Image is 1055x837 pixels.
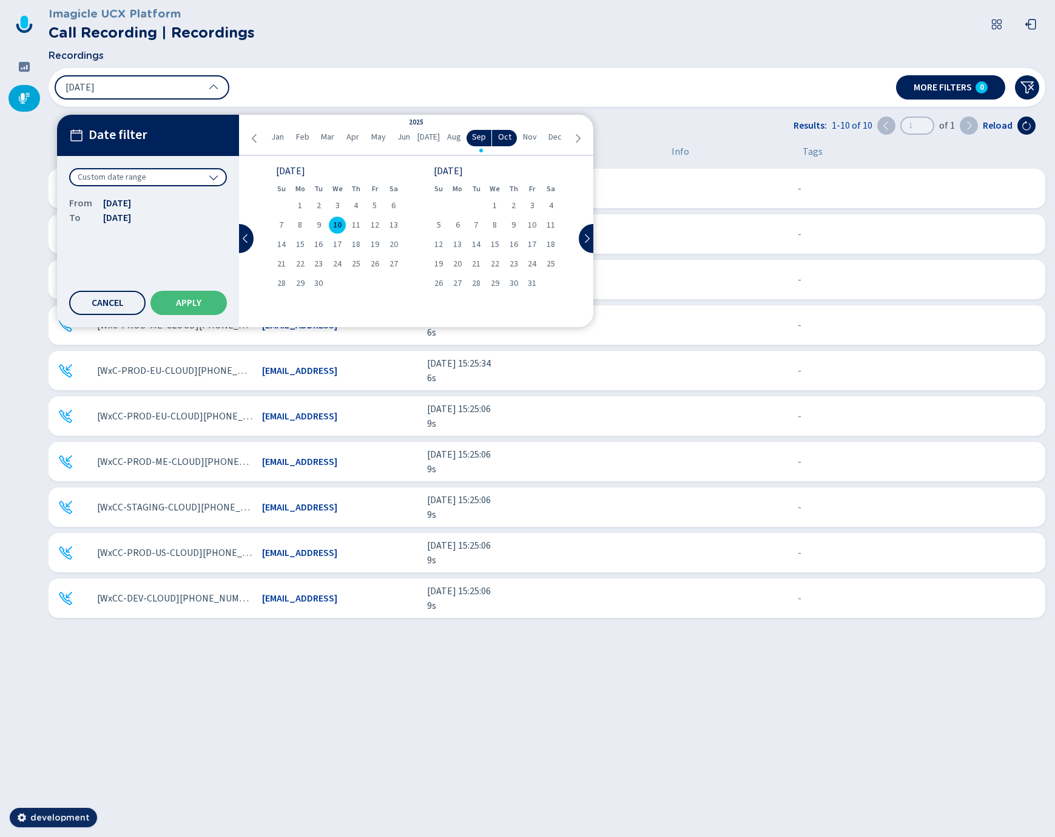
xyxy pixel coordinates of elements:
[347,197,366,214] div: Thu Sep 04 2025
[523,131,537,144] span: Nov
[434,240,443,249] span: 12
[309,236,328,253] div: Tue Sep 16 2025
[409,118,423,128] div: 2025
[347,217,366,234] div: Thu Sep 11 2025
[542,197,561,214] div: Sat Oct 04 2025
[58,318,73,333] svg: telephone-inbound
[798,181,801,196] span: No tags assigned
[277,279,286,288] span: 28
[434,279,443,288] span: 26
[58,455,73,469] svg: telephone-inbound
[291,275,309,292] div: Mon Sep 29 2025
[490,185,500,193] abbr: Wednesday
[389,240,398,249] span: 20
[798,318,801,333] span: No tags assigned
[309,275,328,292] div: Tue Sep 30 2025
[352,260,360,268] span: 25
[389,221,398,229] span: 13
[271,131,284,144] span: Jan
[8,85,40,112] div: Recordings
[384,236,403,253] div: Sat Sep 20 2025
[272,256,291,273] div: Sun Sep 21 2025
[472,240,480,249] span: 14
[103,211,131,225] span: [DATE]
[523,236,542,253] div: Fri Oct 17 2025
[448,236,467,253] div: Mon Oct 13 2025
[485,217,504,234] div: Wed Oct 08 2025
[1022,121,1031,130] svg: arrow-clockwise
[18,92,30,104] svg: mic-fill
[58,409,73,424] div: Incoming call
[914,83,972,92] span: More filters
[209,172,218,182] svg: chevron-down
[328,256,347,273] div: Wed Sep 24 2025
[491,260,499,268] span: 22
[542,236,561,253] div: Sat Oct 18 2025
[272,275,291,292] div: Sun Sep 28 2025
[474,221,478,229] span: 7
[510,260,518,268] span: 23
[69,196,93,211] span: From
[960,117,978,135] button: Next page
[365,197,384,214] div: Fri Sep 05 2025
[493,202,497,210] span: 1
[472,260,480,268] span: 21
[798,500,801,515] span: No tags assigned
[485,275,504,292] div: Wed Oct 29 2025
[92,298,124,308] span: Cancel
[335,202,340,210] span: 3
[250,134,260,143] svg: chevron-left
[467,236,486,253] div: Tue Oct 14 2025
[309,197,328,214] div: Tue Sep 02 2025
[798,364,801,378] span: No tags assigned
[58,546,73,560] div: Incoming call
[467,275,486,292] div: Tue Oct 28 2025
[69,128,84,143] svg: calendar
[504,197,523,214] div: Thu Oct 02 2025
[291,236,309,253] div: Mon Sep 15 2025
[279,221,283,229] span: 7
[448,217,467,234] div: Mon Oct 06 2025
[430,275,448,292] div: Sun Oct 26 2025
[317,202,321,210] span: 2
[291,256,309,273] div: Mon Sep 22 2025
[314,185,323,193] abbr: Tuesday
[58,546,73,560] svg: telephone-inbound
[30,812,90,824] span: development
[530,202,534,210] span: 3
[548,131,562,144] span: Dec
[354,202,358,210] span: 4
[276,167,399,175] div: [DATE]
[371,131,386,144] span: May
[66,83,95,92] span: [DATE]
[150,291,227,315] button: Apply
[964,121,974,130] svg: chevron-right
[328,217,347,234] div: Wed Sep 10 2025
[456,221,460,229] span: 6
[447,131,461,144] span: Aug
[371,221,379,229] span: 12
[298,221,302,229] span: 8
[291,197,309,214] div: Mon Sep 01 2025
[384,197,403,214] div: Sat Sep 06 2025
[493,221,497,229] span: 8
[58,318,73,333] div: Incoming call
[321,131,334,144] span: Mar
[384,256,403,273] div: Sat Sep 27 2025
[103,196,131,211] span: [DATE]
[896,75,1005,100] button: More filters0
[296,260,305,268] span: 22
[504,275,523,292] div: Thu Oct 30 2025
[547,221,555,229] span: 11
[453,240,462,249] span: 13
[467,256,486,273] div: Tue Oct 21 2025
[485,256,504,273] div: Wed Oct 22 2025
[430,256,448,273] div: Sun Oct 19 2025
[347,256,366,273] div: Thu Sep 25 2025
[328,236,347,253] div: Wed Sep 17 2025
[352,240,360,249] span: 18
[798,409,801,424] span: No tags assigned
[69,211,93,225] span: To
[448,256,467,273] div: Mon Oct 20 2025
[346,131,359,144] span: Apr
